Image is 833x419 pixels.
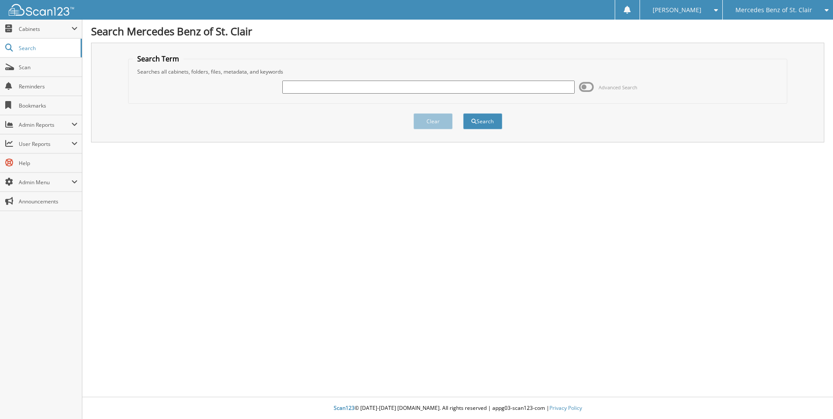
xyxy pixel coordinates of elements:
[789,377,833,419] iframe: Chat Widget
[19,83,78,90] span: Reminders
[19,44,76,52] span: Search
[19,140,71,148] span: User Reports
[463,113,502,129] button: Search
[19,64,78,71] span: Scan
[91,24,824,38] h1: Search Mercedes Benz of St. Clair
[133,54,183,64] legend: Search Term
[82,398,833,419] div: © [DATE]-[DATE] [DOMAIN_NAME]. All rights reserved | appg03-scan123-com |
[9,4,74,16] img: scan123-logo-white.svg
[19,159,78,167] span: Help
[735,7,812,13] span: Mercedes Benz of St. Clair
[133,68,782,75] div: Searches all cabinets, folders, files, metadata, and keywords
[19,102,78,109] span: Bookmarks
[653,7,701,13] span: [PERSON_NAME]
[19,198,78,205] span: Announcements
[599,84,637,91] span: Advanced Search
[19,25,71,33] span: Cabinets
[413,113,453,129] button: Clear
[549,404,582,412] a: Privacy Policy
[19,121,71,128] span: Admin Reports
[334,404,355,412] span: Scan123
[19,179,71,186] span: Admin Menu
